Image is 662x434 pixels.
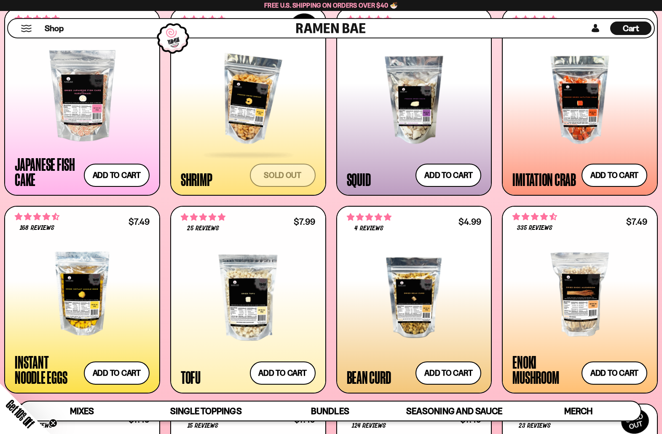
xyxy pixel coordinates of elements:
a: 4.86 stars 22 reviews $11.99 Imitation Crab Add to cart [502,8,658,196]
div: Imitation Crab [512,172,576,187]
div: $7.49 [626,218,647,226]
a: Seasoning and Sauce [392,402,517,421]
span: Merch [564,406,592,416]
span: 25 reviews [187,225,219,232]
button: Add to cart [250,361,316,385]
span: Shop [45,23,64,34]
a: Merch [516,402,641,421]
a: 4.53 stars 335 reviews $7.49 Enoki Mushroom Add to cart [502,206,658,394]
div: Enoki Mushroom [512,354,577,385]
button: Close teaser [49,419,57,427]
span: 15 reviews [188,423,218,429]
span: 124 reviews [352,423,386,429]
a: Single Toppings [144,402,268,421]
div: $7.99 [294,218,315,226]
span: 168 reviews [20,225,54,232]
span: Bundles [311,406,349,416]
a: SOLDOUT 4.90 stars 96 reviews Shrimp Sold out [170,8,326,196]
div: $7.49 [460,415,481,423]
button: Add to cart [415,361,481,385]
button: Mobile Menu Trigger [21,25,32,32]
button: Add to cart [582,361,647,385]
span: Free U.S. Shipping on Orders over $40 🍜 [264,1,398,9]
a: Mixes [20,402,144,421]
div: Japanese Fish Cake [15,156,80,187]
span: 23 reviews [519,423,551,429]
div: $4.99 [458,218,481,226]
a: Bundles [268,402,392,421]
span: Cart [623,23,639,33]
button: Add to cart [582,164,647,187]
span: 4.73 stars [15,211,59,222]
button: Add to cart [84,361,150,385]
div: $7.49 [294,415,315,423]
span: 4.80 stars [181,212,225,223]
div: Instant Noodle Eggs [15,354,80,385]
a: 4.75 stars 8 reviews $11.99 Squid Add to cart [336,8,492,196]
div: Bean Curd [347,369,391,385]
button: Add to cart [84,164,150,187]
span: 335 reviews [517,225,552,232]
a: 4.76 stars 224 reviews $9.99 Japanese Fish Cake Add to cart [4,8,160,196]
span: Mixes [70,406,94,416]
span: Get 10% Off [4,397,37,430]
div: $7.49 [129,415,150,423]
div: $7.49 [129,218,150,226]
a: 4.73 stars 168 reviews $7.49 Instant Noodle Eggs Add to cart [4,206,160,394]
span: 4 reviews [354,225,383,232]
a: Shop [45,22,64,35]
div: Tofu [181,369,201,385]
span: Seasoning and Sauce [406,406,502,416]
button: Add to cart [415,164,481,187]
span: 4.53 stars [512,211,557,222]
span: 5.00 stars [347,212,391,223]
span: Single Toppings [170,406,241,416]
a: 5.00 stars 4 reviews $4.99 Bean Curd Add to cart [336,206,492,394]
div: Shrimp [181,172,212,187]
a: Cart [610,19,651,38]
div: Squid [347,172,371,187]
a: 4.80 stars 25 reviews $7.99 Tofu Add to cart [170,206,326,394]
